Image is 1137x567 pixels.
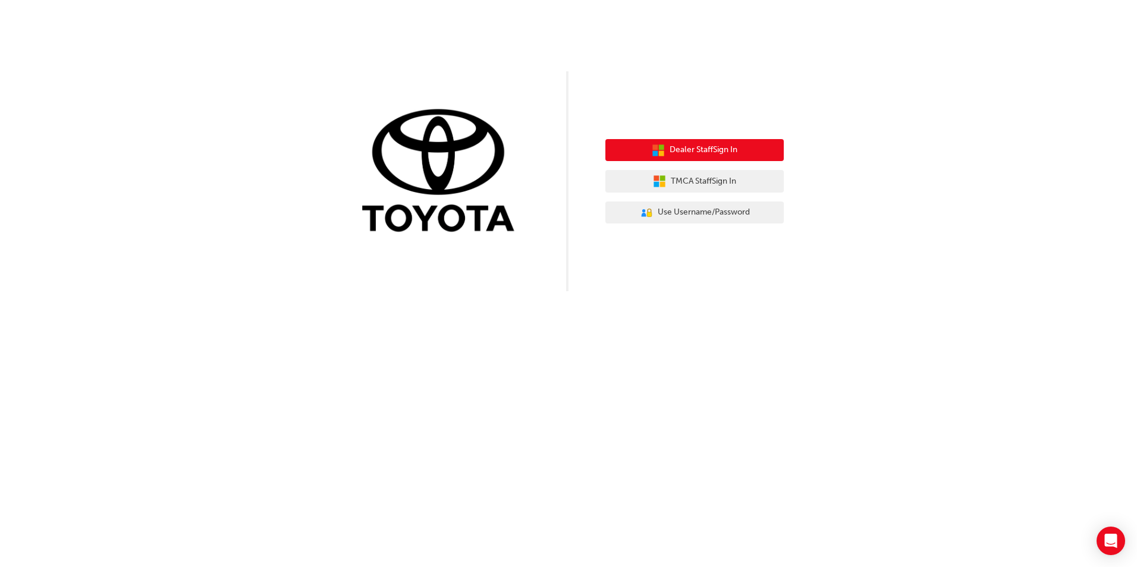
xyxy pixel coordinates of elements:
button: Dealer StaffSign In [605,139,784,162]
span: TMCA Staff Sign In [671,175,736,188]
div: Open Intercom Messenger [1097,527,1125,555]
img: Trak [353,106,532,238]
span: Dealer Staff Sign In [670,143,737,157]
span: Use Username/Password [658,206,750,219]
button: TMCA StaffSign In [605,170,784,193]
button: Use Username/Password [605,201,784,224]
